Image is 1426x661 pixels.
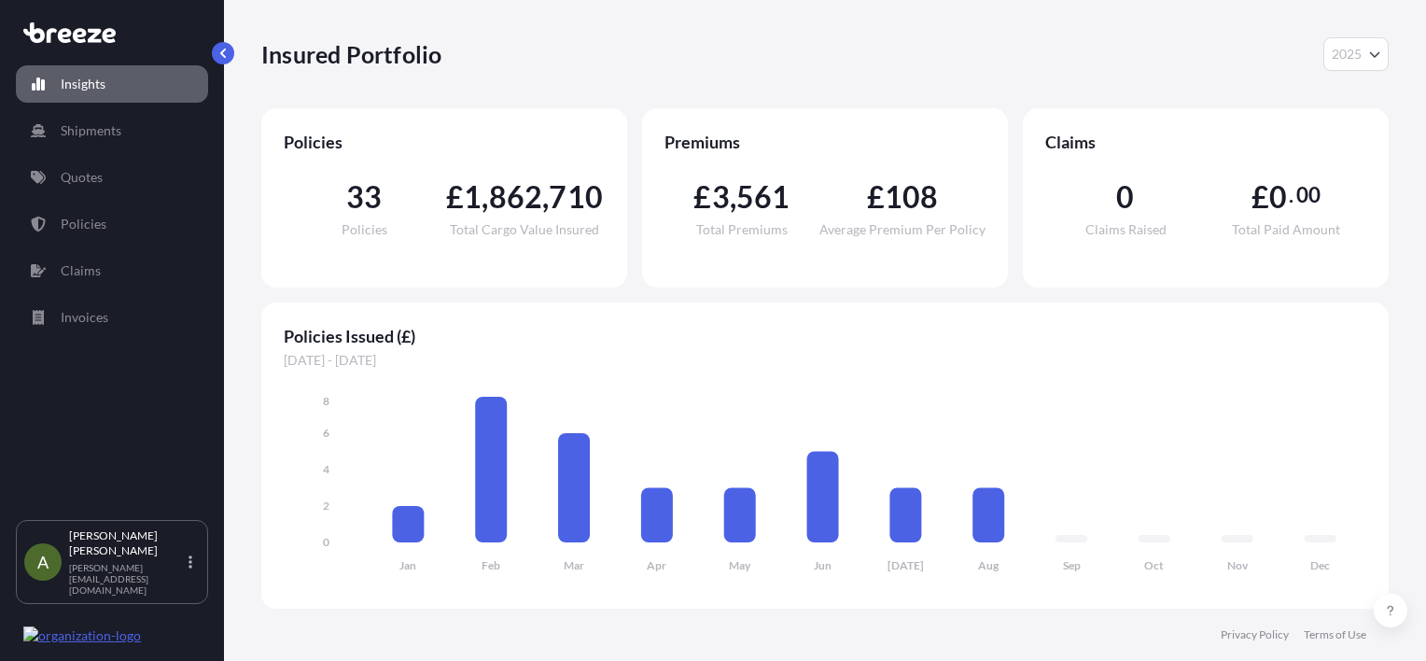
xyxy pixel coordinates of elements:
[446,182,464,212] span: £
[323,499,329,513] tspan: 2
[729,558,751,572] tspan: May
[61,75,105,93] p: Insights
[261,39,441,69] p: Insured Portfolio
[482,558,500,572] tspan: Feb
[1232,223,1340,236] span: Total Paid Amount
[323,535,329,549] tspan: 0
[1085,223,1167,236] span: Claims Raised
[346,182,382,212] span: 33
[323,462,329,476] tspan: 4
[16,112,208,149] a: Shipments
[61,215,106,233] p: Policies
[1323,37,1389,71] button: Year Selector
[323,426,329,440] tspan: 6
[814,558,832,572] tspan: Jun
[730,182,736,212] span: ,
[542,182,549,212] span: ,
[867,182,885,212] span: £
[284,351,1366,370] span: [DATE] - [DATE]
[1144,558,1164,572] tspan: Oct
[323,394,329,408] tspan: 8
[16,299,208,336] a: Invoices
[664,131,986,153] span: Premiums
[69,562,185,596] p: [PERSON_NAME][EMAIL_ADDRESS][DOMAIN_NAME]
[399,558,416,572] tspan: Jan
[736,182,790,212] span: 561
[61,121,121,140] p: Shipments
[450,223,599,236] span: Total Cargo Value Insured
[482,182,488,212] span: ,
[888,558,924,572] tspan: [DATE]
[342,223,387,236] span: Policies
[564,558,584,572] tspan: Mar
[1289,188,1293,203] span: .
[885,182,939,212] span: 108
[819,223,986,236] span: Average Premium Per Policy
[1063,558,1081,572] tspan: Sep
[549,182,603,212] span: 710
[693,182,711,212] span: £
[61,308,108,327] p: Invoices
[16,205,208,243] a: Policies
[1332,45,1362,63] span: 2025
[489,182,543,212] span: 862
[69,528,185,558] p: [PERSON_NAME] [PERSON_NAME]
[1227,558,1249,572] tspan: Nov
[647,558,666,572] tspan: Apr
[1304,627,1366,642] a: Terms of Use
[16,252,208,289] a: Claims
[1116,182,1134,212] span: 0
[23,626,141,645] img: organization-logo
[696,223,788,236] span: Total Premiums
[1251,182,1269,212] span: £
[1221,627,1289,642] a: Privacy Policy
[61,168,103,187] p: Quotes
[284,131,605,153] span: Policies
[1310,558,1330,572] tspan: Dec
[1296,188,1321,203] span: 00
[37,553,49,571] span: A
[16,65,208,103] a: Insights
[1269,182,1287,212] span: 0
[16,159,208,196] a: Quotes
[1045,131,1366,153] span: Claims
[978,558,1000,572] tspan: Aug
[61,261,101,280] p: Claims
[284,325,1366,347] span: Policies Issued (£)
[464,182,482,212] span: 1
[712,182,730,212] span: 3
